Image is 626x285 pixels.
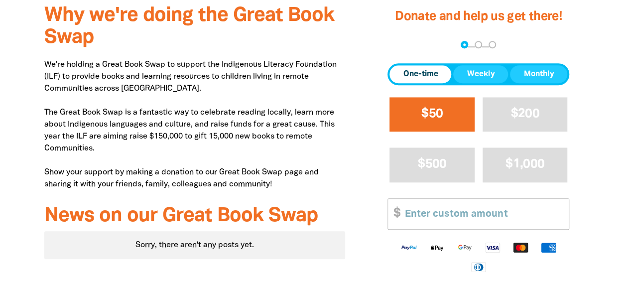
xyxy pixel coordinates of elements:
[451,242,479,253] img: Google Pay logo
[395,11,562,22] span: Donate and help us get there!
[389,97,475,132] button: $50
[389,147,475,182] button: $500
[44,6,334,47] span: Why we're doing the Great Book Swap
[398,199,569,229] input: Enter custom amount
[403,68,438,80] span: One-time
[387,63,569,85] div: Donation frequency
[44,205,346,227] h3: News on our Great Book Swap
[506,242,534,253] img: Mastercard logo
[453,65,508,83] button: Weekly
[505,158,544,170] span: $1,000
[388,199,400,229] span: $
[44,231,346,259] div: Paginated content
[465,261,493,273] img: Discover logo
[467,68,495,80] span: Weekly
[44,59,346,190] p: We're holding a Great Book Swap to support the Indigenous Literacy Foundation (ILF) to provide bo...
[421,108,443,120] span: $50
[510,65,567,83] button: Monthly
[44,231,346,259] div: Sorry, there aren't any posts yet.
[475,41,482,48] button: Navigate to step 2 of 3 to enter your details
[534,242,562,253] img: American Express logo
[395,242,423,253] img: Paypal logo
[461,41,468,48] button: Navigate to step 1 of 3 to enter your donation amount
[387,234,569,280] div: Available payment methods
[389,65,451,83] button: One-time
[483,97,568,132] button: $200
[483,147,568,182] button: $1,000
[423,242,451,253] img: Apple Pay logo
[523,68,554,80] span: Monthly
[511,108,539,120] span: $200
[489,41,496,48] button: Navigate to step 3 of 3 to enter your payment details
[479,242,506,253] img: Visa logo
[418,158,446,170] span: $500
